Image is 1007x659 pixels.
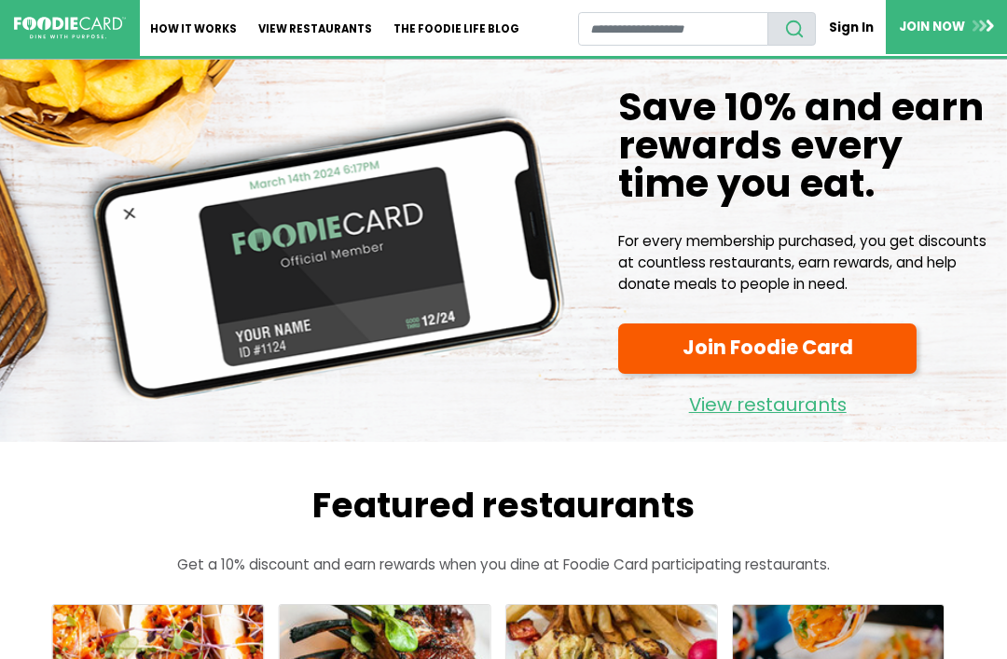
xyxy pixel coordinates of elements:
[618,323,917,374] a: Join Foodie Card
[618,88,993,202] h1: Save 10% and earn rewards every time you eat.
[14,485,993,527] h2: Featured restaurants
[14,17,126,39] img: FoodieCard; Eat, Drink, Save, Donate
[578,12,768,46] input: restaurant search
[618,231,993,295] p: For every membership purchased, you get discounts at countless restaurants, earn rewards, and hel...
[816,11,886,44] a: Sign In
[618,380,917,420] a: View restaurants
[14,555,993,576] p: Get a 10% discount and earn rewards when you dine at Foodie Card participating restaurants.
[767,12,816,46] button: search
